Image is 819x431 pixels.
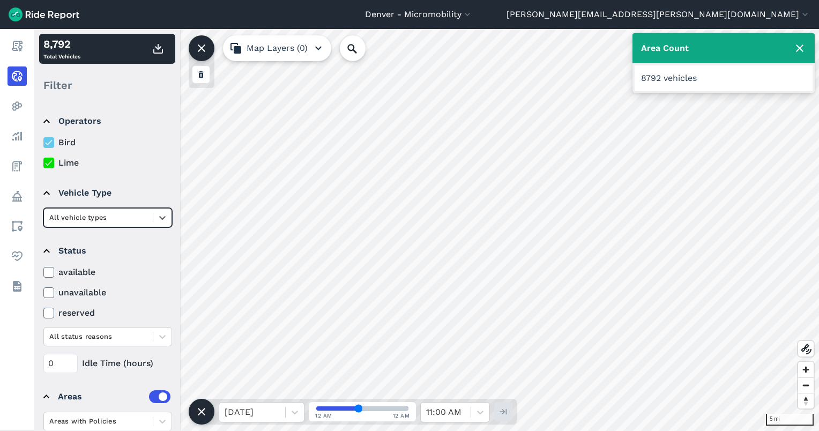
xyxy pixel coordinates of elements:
[43,382,170,412] summary: Areas
[9,8,79,21] img: Ride Report
[8,187,27,206] a: Policy
[8,277,27,296] a: Datasets
[766,414,814,426] div: 5 mi
[507,8,810,21] button: [PERSON_NAME][EMAIL_ADDRESS][PERSON_NAME][DOMAIN_NAME]
[798,393,814,408] button: Reset bearing to north
[798,362,814,377] button: Zoom in
[632,33,815,63] div: Area Count
[43,354,172,373] div: Idle Time (hours)
[8,157,27,176] a: Fees
[315,412,332,420] span: 12 AM
[798,377,814,393] button: Zoom out
[340,35,383,61] input: Search Location or Vehicles
[58,390,170,403] div: Areas
[8,36,27,56] a: Report
[393,412,410,420] span: 12 AM
[43,157,172,169] label: Lime
[43,36,80,62] div: Total Vehicles
[43,307,172,319] label: reserved
[223,35,331,61] button: Map Layers (0)
[43,266,172,279] label: available
[8,217,27,236] a: Areas
[365,8,473,21] button: Denver - Micromobility
[8,96,27,116] a: Heatmaps
[8,247,27,266] a: Health
[8,66,27,86] a: Realtime
[39,69,175,102] div: Filter
[43,36,80,52] div: 8,792
[43,106,170,136] summary: Operators
[43,286,172,299] label: unavailable
[8,127,27,146] a: Analyze
[43,136,172,149] label: Bird
[43,178,170,208] summary: Vehicle Type
[635,65,813,91] div: 8792 vehicles
[34,29,819,431] canvas: Map
[43,236,170,266] summary: Status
